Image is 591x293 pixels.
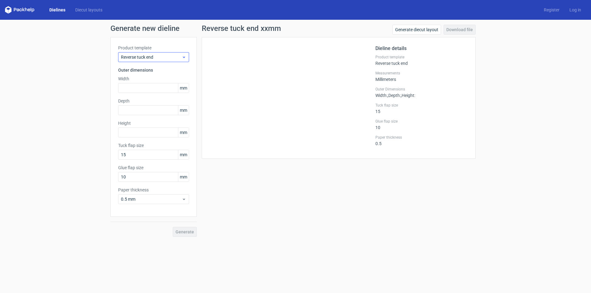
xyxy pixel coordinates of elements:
[375,93,387,98] span: Width :
[178,150,189,159] span: mm
[118,67,189,73] h3: Outer dimensions
[564,7,586,13] a: Log in
[118,142,189,149] label: Tuck flap size
[178,106,189,115] span: mm
[118,76,189,82] label: Width
[387,93,401,98] span: , Depth :
[178,83,189,93] span: mm
[70,7,107,13] a: Diecut layouts
[375,103,468,114] div: 15
[110,25,481,32] h1: Generate new dieline
[202,25,281,32] h1: Reverse tuck end xxmm
[44,7,70,13] a: Dielines
[375,55,468,60] label: Product template
[375,55,468,66] div: Reverse tuck end
[121,54,182,60] span: Reverse tuck end
[118,187,189,193] label: Paper thickness
[118,165,189,171] label: Glue flap size
[375,71,468,76] label: Measurements
[375,119,468,124] label: Glue flap size
[375,135,468,146] div: 0.5
[375,71,468,82] div: Millimeters
[392,25,441,35] a: Generate diecut layout
[178,172,189,182] span: mm
[375,45,468,52] h2: Dieline details
[375,87,468,92] label: Outer Dimensions
[375,119,468,130] div: 10
[121,196,182,202] span: 0.5 mm
[375,103,468,108] label: Tuck flap size
[178,128,189,137] span: mm
[375,135,468,140] label: Paper thickness
[118,120,189,126] label: Height
[118,98,189,104] label: Depth
[539,7,564,13] a: Register
[118,45,189,51] label: Product template
[401,93,415,98] span: , Height :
